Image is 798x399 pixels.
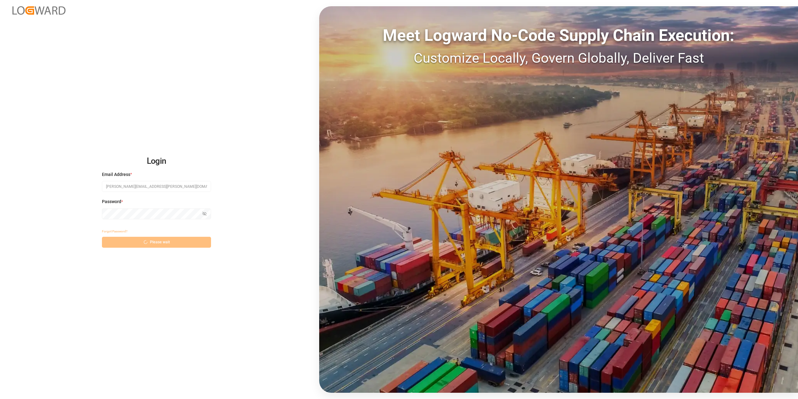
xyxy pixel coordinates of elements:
span: Email Address [102,171,130,178]
div: Customize Locally, Govern Globally, Deliver Fast [319,48,798,68]
span: Password [102,198,121,205]
input: Enter your email [102,181,211,192]
div: Meet Logward No-Code Supply Chain Execution: [319,23,798,48]
img: Logward_new_orange.png [12,6,65,15]
h2: Login [102,151,211,171]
